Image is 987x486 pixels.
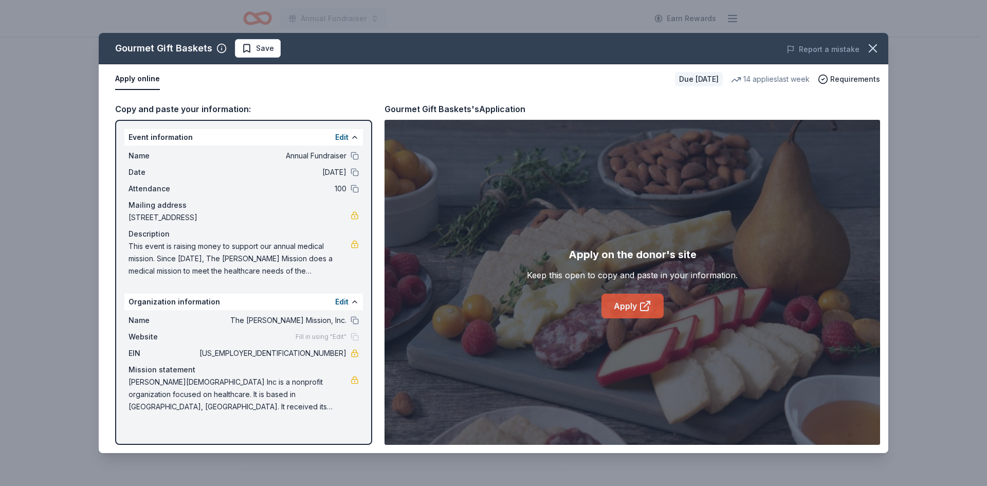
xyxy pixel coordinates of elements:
div: Mission statement [129,364,359,376]
span: Fill in using "Edit" [296,333,346,341]
div: Event information [124,129,363,146]
div: Description [129,228,359,240]
button: Edit [335,131,349,143]
span: Website [129,331,197,343]
span: Save [256,42,274,55]
span: [US_EMPLOYER_IDENTIFICATION_NUMBER] [197,347,346,359]
span: [STREET_ADDRESS] [129,211,351,224]
span: This event is raising money to support our annual medical mission. Since [DATE], The [PERSON_NAME... [129,240,351,277]
span: Date [129,166,197,178]
span: Annual Fundraiser [197,150,346,162]
button: Apply online [115,68,160,90]
span: Name [129,150,197,162]
div: Mailing address [129,199,359,211]
button: Save [235,39,281,58]
div: Keep this open to copy and paste in your information. [527,269,738,281]
div: Gourmet Gift Baskets [115,40,212,57]
div: Copy and paste your information: [115,102,372,116]
span: Attendance [129,183,197,195]
div: Gourmet Gift Baskets's Application [385,102,525,116]
a: Apply [601,294,664,318]
span: Requirements [830,73,880,85]
span: [DATE] [197,166,346,178]
button: Requirements [818,73,880,85]
button: Edit [335,296,349,308]
span: Name [129,314,197,327]
span: [PERSON_NAME][DEMOGRAPHIC_DATA] Inc is a nonprofit organization focused on healthcare. It is base... [129,376,351,413]
span: The [PERSON_NAME] Mission, Inc. [197,314,346,327]
div: Organization information [124,294,363,310]
div: Due [DATE] [675,72,723,86]
button: Report a mistake [787,43,860,56]
span: 100 [197,183,346,195]
div: 14 applies last week [731,73,810,85]
span: EIN [129,347,197,359]
div: Apply on the donor's site [569,246,697,263]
